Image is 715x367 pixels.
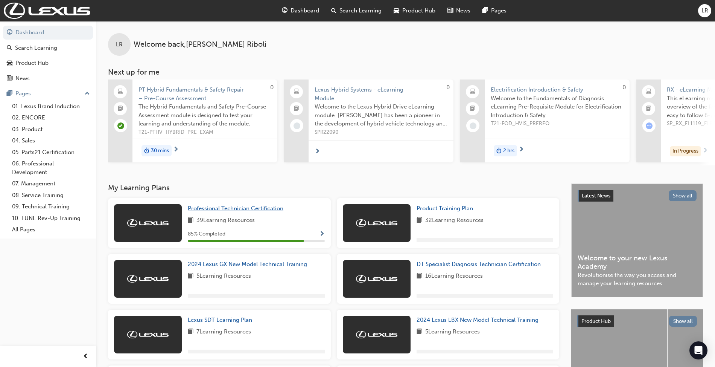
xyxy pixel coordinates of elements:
[96,68,715,76] h3: Next up for me
[196,272,251,281] span: 5 Learning Resources
[3,26,93,40] a: Dashboard
[646,104,651,114] span: booktick-icon
[188,317,252,323] span: Lexus SDT Learning Plan
[138,128,271,137] span: T21-PTHV_HYBRID_PRE_EXAM
[578,254,697,271] span: Welcome to your new Lexus Academy
[9,178,93,190] a: 07. Management
[270,84,274,91] span: 0
[9,135,93,147] a: 04. Sales
[3,41,93,55] a: Search Learning
[282,6,288,15] span: guage-icon
[127,275,169,283] img: Trak
[9,158,93,178] a: 06. Professional Development
[581,318,611,324] span: Product Hub
[294,87,299,97] span: laptop-icon
[188,261,307,268] span: 2024 Lexus GX New Model Technical Training
[188,260,310,269] a: 2024 Lexus GX New Model Technical Training
[83,352,88,361] span: prev-icon
[118,87,123,97] span: laptop-icon
[425,216,484,225] span: 32 Learning Resources
[294,104,299,114] span: booktick-icon
[482,6,488,15] span: pages-icon
[503,147,514,155] span: 2 hrs
[417,261,541,268] span: DT Specialist Diagnosis Technician Certification
[646,122,653,129] span: learningRecordVerb_ATTEMPT-icon
[4,3,90,19] img: Trak
[15,44,57,52] div: Search Learning
[138,86,271,102] span: PT Hybrid Fundamentals & Safety Repair – Pre-Course Assessment
[339,6,382,15] span: Search Learning
[356,219,397,227] img: Trak
[7,90,12,97] span: pages-icon
[319,229,325,239] button: Show Progress
[9,190,93,201] a: 08. Service Training
[118,104,123,114] span: booktick-icon
[127,331,169,338] img: Trak
[196,216,255,225] span: 39 Learning Resources
[15,59,49,67] div: Product Hub
[9,101,93,112] a: 01. Lexus Brand Induction
[9,213,93,224] a: 10. TUNE Rev-Up Training
[356,331,397,338] img: Trak
[425,327,480,337] span: 5 Learning Resources
[188,204,286,213] a: Professional Technician Certification
[491,86,624,94] span: Electrification Introduction & Safety
[402,6,435,15] span: Product Hub
[116,40,123,49] span: LR
[188,327,193,337] span: book-icon
[291,6,319,15] span: Dashboard
[689,341,707,359] div: Open Intercom Messenger
[134,40,266,49] span: Welcome back , [PERSON_NAME] Riboli
[417,216,422,225] span: book-icon
[670,146,701,156] div: In Progress
[3,72,93,86] a: News
[315,128,447,137] span: SPK22090
[622,84,626,91] span: 0
[356,275,397,283] img: Trak
[425,272,483,281] span: 16 Learning Resources
[646,87,651,97] span: laptop-icon
[470,122,476,129] span: learningRecordVerb_NONE-icon
[701,6,708,15] span: LR
[9,124,93,135] a: 03. Product
[9,147,93,158] a: 05. Parts21 Certification
[447,6,453,15] span: news-icon
[496,146,502,156] span: duration-icon
[7,29,12,36] span: guage-icon
[7,45,12,52] span: search-icon
[417,317,539,323] span: 2024 Lexus LBX New Model Technical Training
[578,190,697,202] a: Latest NewsShow all
[3,24,93,87] button: DashboardSearch LearningProduct HubNews
[578,271,697,288] span: Revolutionise the way you access and manage your learning resources.
[144,146,149,156] span: duration-icon
[417,204,476,213] a: Product Training Plan
[315,148,320,155] span: next-icon
[173,147,179,153] span: next-icon
[15,74,30,83] div: News
[491,119,624,128] span: T21-FOD_HVIS_PREREQ
[331,6,336,15] span: search-icon
[3,56,93,70] a: Product Hub
[127,219,169,227] img: Trak
[188,205,283,212] span: Professional Technician Certification
[441,3,476,18] a: news-iconNews
[571,183,703,297] a: Latest NewsShow allWelcome to your new Lexus AcademyRevolutionise the way you access and manage y...
[151,147,169,155] span: 30 mins
[108,183,559,192] h3: My Learning Plans
[276,3,325,18] a: guage-iconDashboard
[15,89,31,98] div: Pages
[417,272,422,281] span: book-icon
[138,102,271,128] span: The Hybrid Fundamentals and Safety Pre-Course Assessment module is designed to test your learning...
[698,4,711,17] button: LR
[188,272,193,281] span: book-icon
[9,112,93,124] a: 02. ENCORE
[319,231,325,238] span: Show Progress
[470,87,475,97] span: laptop-icon
[388,3,441,18] a: car-iconProduct Hub
[456,6,470,15] span: News
[7,75,12,82] span: news-icon
[117,122,124,129] span: learningRecordVerb_PASS-icon
[491,6,507,15] span: Pages
[188,216,193,225] span: book-icon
